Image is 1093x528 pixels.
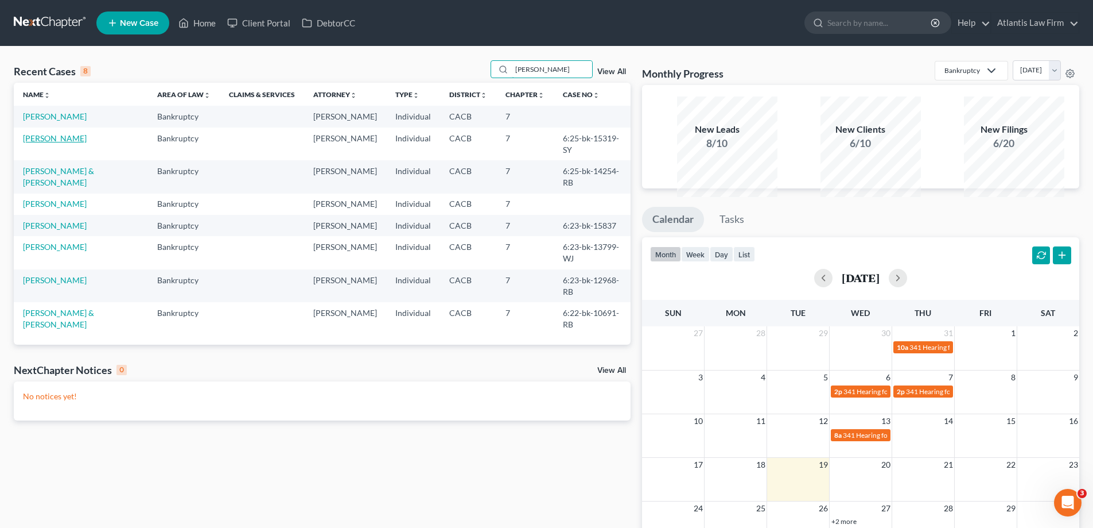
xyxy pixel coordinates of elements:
[304,302,386,335] td: [PERSON_NAME]
[818,414,829,428] span: 12
[597,367,626,375] a: View All
[991,13,1079,33] a: Atlantis Law Firm
[880,458,892,472] span: 20
[650,246,681,262] button: month
[1068,458,1079,472] span: 23
[23,199,87,209] a: [PERSON_NAME]
[386,128,440,160] td: Individual
[1005,414,1017,428] span: 15
[1072,371,1079,384] span: 9
[554,302,631,335] td: 6:22-bk-10691-RB
[834,387,842,396] span: 2p
[760,371,767,384] span: 4
[496,160,554,193] td: 7
[23,90,50,99] a: Nameunfold_more
[677,136,757,151] div: 8/10
[440,302,496,335] td: CACB
[1010,371,1017,384] span: 8
[496,236,554,269] td: 7
[755,414,767,428] span: 11
[148,160,220,193] td: Bankruptcy
[304,269,386,302] td: [PERSON_NAME]
[23,166,94,187] a: [PERSON_NAME] & [PERSON_NAME]
[944,65,980,75] div: Bankruptcy
[818,326,829,340] span: 29
[693,458,704,472] span: 17
[563,90,600,99] a: Case Nounfold_more
[386,236,440,269] td: Individual
[906,387,1009,396] span: 341 Hearing for [PERSON_NAME]
[755,502,767,515] span: 25
[1068,414,1079,428] span: 16
[23,111,87,121] a: [PERSON_NAME]
[496,302,554,335] td: 7
[440,269,496,302] td: CACB
[413,92,419,99] i: unfold_more
[709,207,754,232] a: Tasks
[440,128,496,160] td: CACB
[304,160,386,193] td: [PERSON_NAME]
[480,92,487,99] i: unfold_more
[157,90,211,99] a: Area of Lawunfold_more
[221,13,296,33] a: Client Portal
[851,308,870,318] span: Wed
[304,236,386,269] td: [PERSON_NAME]
[964,136,1044,151] div: 6/20
[148,215,220,236] td: Bankruptcy
[304,128,386,160] td: [PERSON_NAME]
[943,458,954,472] span: 21
[897,387,905,396] span: 2p
[23,242,87,252] a: [PERSON_NAME]
[14,363,127,377] div: NextChapter Notices
[642,207,704,232] a: Calendar
[1078,489,1087,498] span: 3
[943,414,954,428] span: 14
[23,133,87,143] a: [PERSON_NAME]
[843,431,946,440] span: 341 Hearing for [PERSON_NAME]
[1054,489,1082,517] iframe: Intercom live chat
[733,246,755,262] button: list
[296,13,361,33] a: DebtorCC
[538,92,544,99] i: unfold_more
[952,13,990,33] a: Help
[496,215,554,236] td: 7
[440,106,496,127] td: CACB
[554,215,631,236] td: 6:23-bk-15837
[697,371,704,384] span: 3
[827,12,932,33] input: Search by name...
[909,343,1073,352] span: 341 Hearing for [PERSON_NAME] & [PERSON_NAME]
[755,326,767,340] span: 28
[23,308,94,329] a: [PERSON_NAME] & [PERSON_NAME]
[554,269,631,302] td: 6:23-bk-12968-RB
[820,136,901,151] div: 6/10
[44,92,50,99] i: unfold_more
[23,221,87,230] a: [PERSON_NAME]
[386,160,440,193] td: Individual
[148,302,220,335] td: Bankruptcy
[842,272,880,284] h2: [DATE]
[148,194,220,215] td: Bankruptcy
[791,308,806,318] span: Tue
[350,92,357,99] i: unfold_more
[148,269,220,302] td: Bankruptcy
[1005,502,1017,515] span: 29
[496,269,554,302] td: 7
[148,106,220,127] td: Bankruptcy
[820,123,901,136] div: New Clients
[386,215,440,236] td: Individual
[449,90,487,99] a: Districtunfold_more
[755,458,767,472] span: 18
[204,92,211,99] i: unfold_more
[681,246,710,262] button: week
[386,302,440,335] td: Individual
[885,371,892,384] span: 6
[554,128,631,160] td: 6:25-bk-15319-SY
[880,502,892,515] span: 27
[693,414,704,428] span: 10
[395,90,419,99] a: Typeunfold_more
[897,343,908,352] span: 10a
[386,106,440,127] td: Individual
[642,67,724,80] h3: Monthly Progress
[964,123,1044,136] div: New Filings
[505,90,544,99] a: Chapterunfold_more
